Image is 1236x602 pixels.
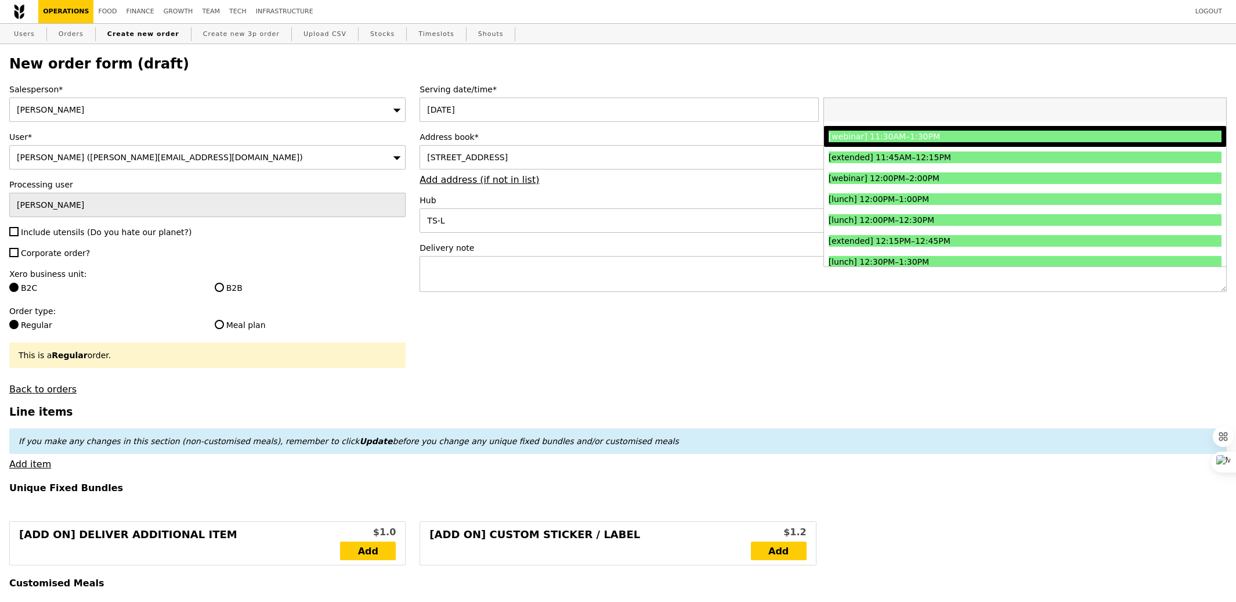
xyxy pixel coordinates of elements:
a: Add address (if not in list) [420,174,539,185]
b: Update [359,437,392,446]
h4: Customised Meals [9,578,1227,589]
a: Add item [9,459,51,470]
div: $1.2 [751,525,807,539]
a: Create new 3p order [198,24,284,45]
input: Corporate order? [9,248,19,257]
h3: Line items [9,406,1227,418]
div: $1.0 [340,525,396,539]
div: [lunch] 12:00PM–12:30PM [829,214,1123,226]
b: Regular [52,351,87,360]
span: [PERSON_NAME] ([PERSON_NAME][EMAIL_ADDRESS][DOMAIN_NAME]) [17,153,303,162]
div: [Add on] Custom Sticker / Label [429,527,750,560]
div: [webinar] 12:00PM–2:00PM [829,172,1123,184]
label: Serving date/time* [420,84,1227,95]
span: TS-L [427,216,444,225]
div: [lunch] 12:00PM–1:00PM [829,193,1123,205]
h2: New order form (draft) [9,56,1227,72]
label: B2C [9,282,201,294]
label: Meal plan [215,319,406,331]
a: Stocks [366,24,399,45]
a: Users [9,24,39,45]
a: Orders [54,24,88,45]
input: Include utensils (Do you hate our planet?) [9,227,19,236]
img: Grain logo [14,4,24,19]
div: [Add on] Deliver Additional Item [19,527,340,560]
div: This is a order. [19,349,396,361]
a: Add [340,542,396,560]
label: B2B [215,282,406,294]
a: Add [751,542,807,560]
h4: Unique Fixed Bundles [9,482,1227,493]
div: [lunch] 12:30PM–1:30PM [829,256,1123,268]
input: B2B [215,283,224,292]
a: Upload CSV [299,24,351,45]
span: Corporate order? [21,248,90,258]
label: Salesperson* [9,84,406,95]
label: User* [9,131,406,143]
a: Back to orders [9,384,77,395]
label: Order type: [9,305,406,317]
span: [STREET_ADDRESS] [427,153,508,162]
a: Timeslots [414,24,458,45]
label: Hub [420,194,1227,206]
span: [PERSON_NAME] [17,105,84,114]
div: [webinar] 11:30AM–1:30PM [829,131,1123,142]
div: [extended] 12:15PM–12:45PM [829,235,1123,247]
label: Delivery note [420,242,1227,254]
label: Xero business unit: [9,268,406,280]
input: B2C [9,283,19,292]
a: Shouts [474,24,508,45]
input: Regular [9,320,19,329]
div: [extended] 11:45AM–12:15PM [829,152,1123,163]
span: Include utensils (Do you hate our planet?) [21,228,191,237]
label: Regular [9,319,201,331]
label: Address book* [420,131,1227,143]
a: Create new order [103,24,184,45]
label: Processing user [9,179,406,190]
em: If you make any changes in this section (non-customised meals), remember to click before you chan... [19,437,679,446]
input: Meal plan [215,320,224,329]
input: Serving date [420,98,818,122]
